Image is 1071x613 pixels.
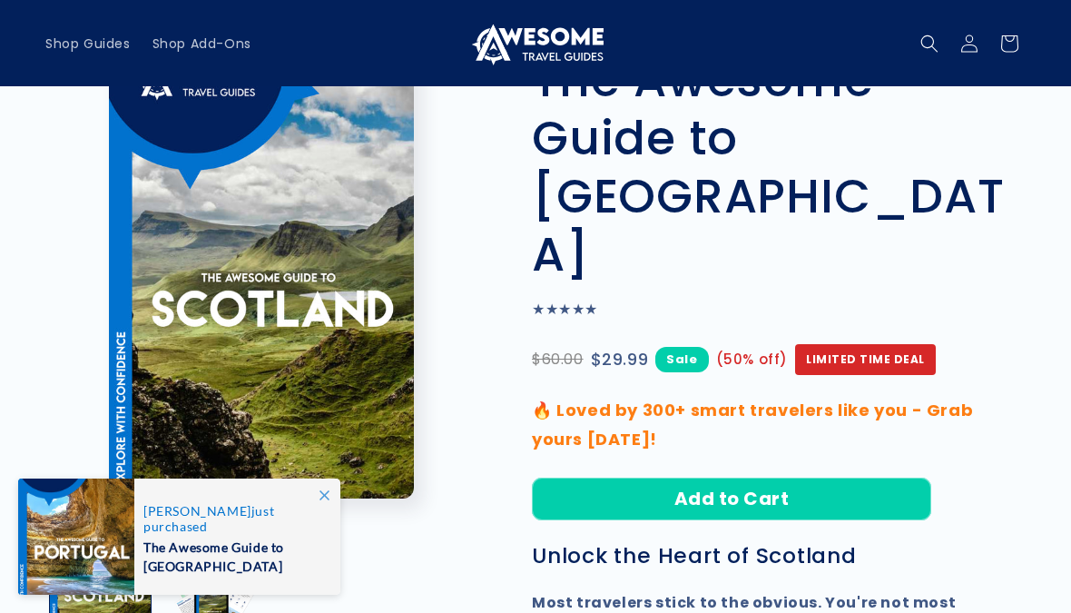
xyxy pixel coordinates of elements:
[716,347,788,371] span: (50% off)
[532,347,584,373] span: $60.00
[795,344,936,375] span: Limited Time Deal
[532,51,1026,283] h1: The Awesome Guide to [GEOGRAPHIC_DATA]
[655,347,708,371] span: Sale
[532,543,1026,569] h3: Unlock the Heart of Scotland
[143,503,251,519] span: [PERSON_NAME]
[143,534,321,576] span: The Awesome Guide to [GEOGRAPHIC_DATA]
[532,396,1026,455] p: 🔥 Loved by 300+ smart travelers like you - Grab yours [DATE]!
[142,25,262,63] a: Shop Add-Ons
[45,35,131,52] span: Shop Guides
[152,35,251,52] span: Shop Add-Ons
[532,297,1026,323] p: ★★★★★
[34,25,142,63] a: Shop Guides
[532,478,931,520] button: Add to Cart
[591,345,649,374] span: $29.99
[461,15,611,72] a: Awesome Travel Guides
[909,24,949,64] summary: Search
[467,22,604,65] img: Awesome Travel Guides
[143,503,321,534] span: just purchased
